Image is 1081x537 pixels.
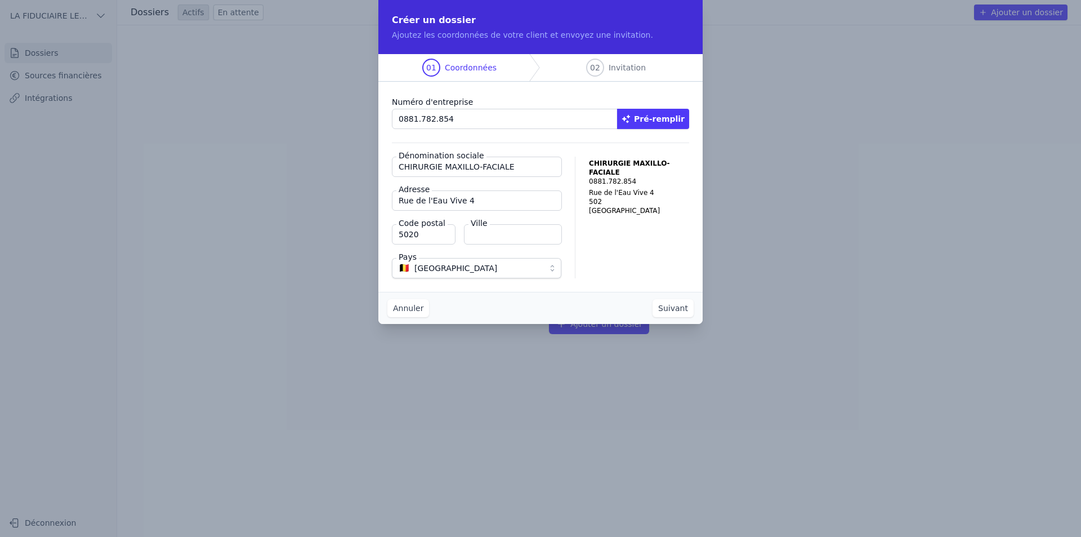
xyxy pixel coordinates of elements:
[589,188,689,197] p: Rue de l'Eau Vive 4
[590,62,600,73] span: 02
[617,109,689,129] button: Pré-remplir
[414,261,497,275] span: [GEOGRAPHIC_DATA]
[396,251,419,263] label: Pays
[589,197,689,206] p: 502
[396,184,432,195] label: Adresse
[392,95,689,109] label: Numéro d'entreprise
[589,206,689,215] p: [GEOGRAPHIC_DATA]
[396,218,448,229] label: Code postal
[378,54,703,82] nav: Progress
[392,29,689,41] p: Ajoutez les coordonnées de votre client et envoyez une invitation.
[589,159,689,177] p: CHIRURGIE MAXILLO-FACIALE
[392,258,561,278] button: 🇧🇪 [GEOGRAPHIC_DATA]
[399,265,410,272] span: 🇧🇪
[396,150,486,161] label: Dénomination sociale
[609,62,646,73] span: Invitation
[468,218,490,229] label: Ville
[387,299,429,317] button: Annuler
[653,299,694,317] button: Suivant
[445,62,497,73] span: Coordonnées
[589,177,689,186] p: 0881.782.854
[426,62,436,73] span: 01
[392,14,689,27] h2: Créer un dossier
